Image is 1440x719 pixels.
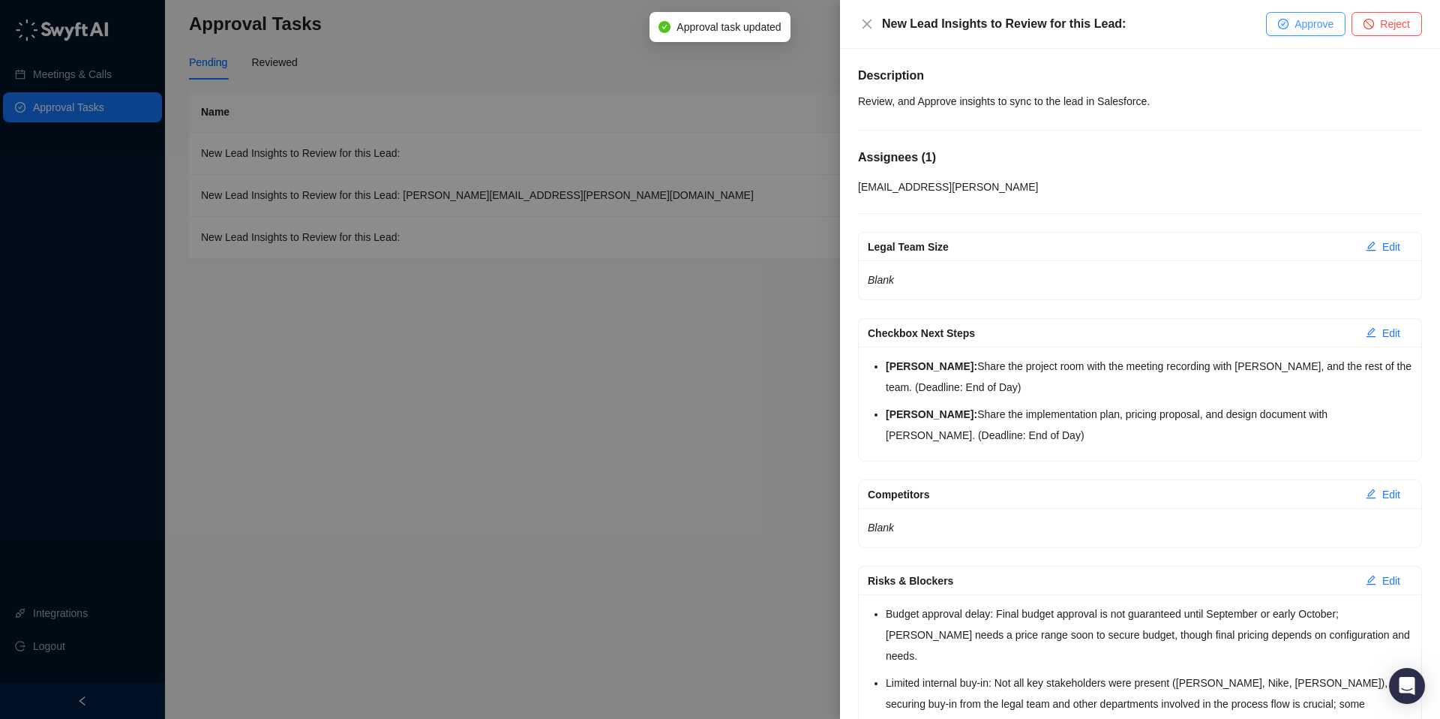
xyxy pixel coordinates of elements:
span: Approve [1294,16,1333,32]
span: [EMAIL_ADDRESS][PERSON_NAME] [858,181,1038,193]
em: Blank [868,274,894,286]
span: edit [1366,241,1376,251]
li: Share the implementation plan, pricing proposal, and design document with [PERSON_NAME]. (Deadlin... [886,404,1412,446]
span: Edit [1382,239,1400,255]
button: Close [858,15,876,33]
span: edit [1366,575,1376,585]
div: Risks & Blockers [868,573,1354,589]
h5: Assignees ( 1 ) [858,149,1422,167]
span: check-circle [1278,19,1288,29]
span: stop [1363,19,1374,29]
div: Legal Team Size [868,239,1354,255]
span: edit [1366,489,1376,499]
div: New Lead Insights to Review for this Lead: [882,15,1266,33]
strong: [PERSON_NAME]: [886,408,977,420]
div: Competitors [868,486,1354,503]
span: Approval task updated [676,19,781,35]
button: Reject [1351,12,1422,36]
div: Open Intercom Messenger [1389,668,1425,704]
em: Blank [868,522,894,534]
button: Edit [1354,569,1412,593]
button: Edit [1354,483,1412,507]
span: edit [1366,327,1376,338]
h5: Description [858,67,1422,85]
strong: [PERSON_NAME]: [886,360,977,372]
p: Review, and Approve insights to sync to the lead in Salesforce. [858,91,1422,112]
div: Checkbox Next Steps [868,325,1354,341]
span: Edit [1382,325,1400,341]
button: Edit [1354,235,1412,259]
span: Edit [1382,573,1400,589]
button: Approve [1266,12,1345,36]
span: Edit [1382,486,1400,503]
li: Share the project room with the meeting recording with [PERSON_NAME], and the rest of the team. (... [886,356,1412,398]
span: Reject [1380,16,1410,32]
span: close [861,18,873,30]
button: Edit [1354,321,1412,345]
li: Budget approval delay: Final budget approval is not guaranteed until September or early October; ... [886,603,1412,666]
span: check-circle [658,21,670,33]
